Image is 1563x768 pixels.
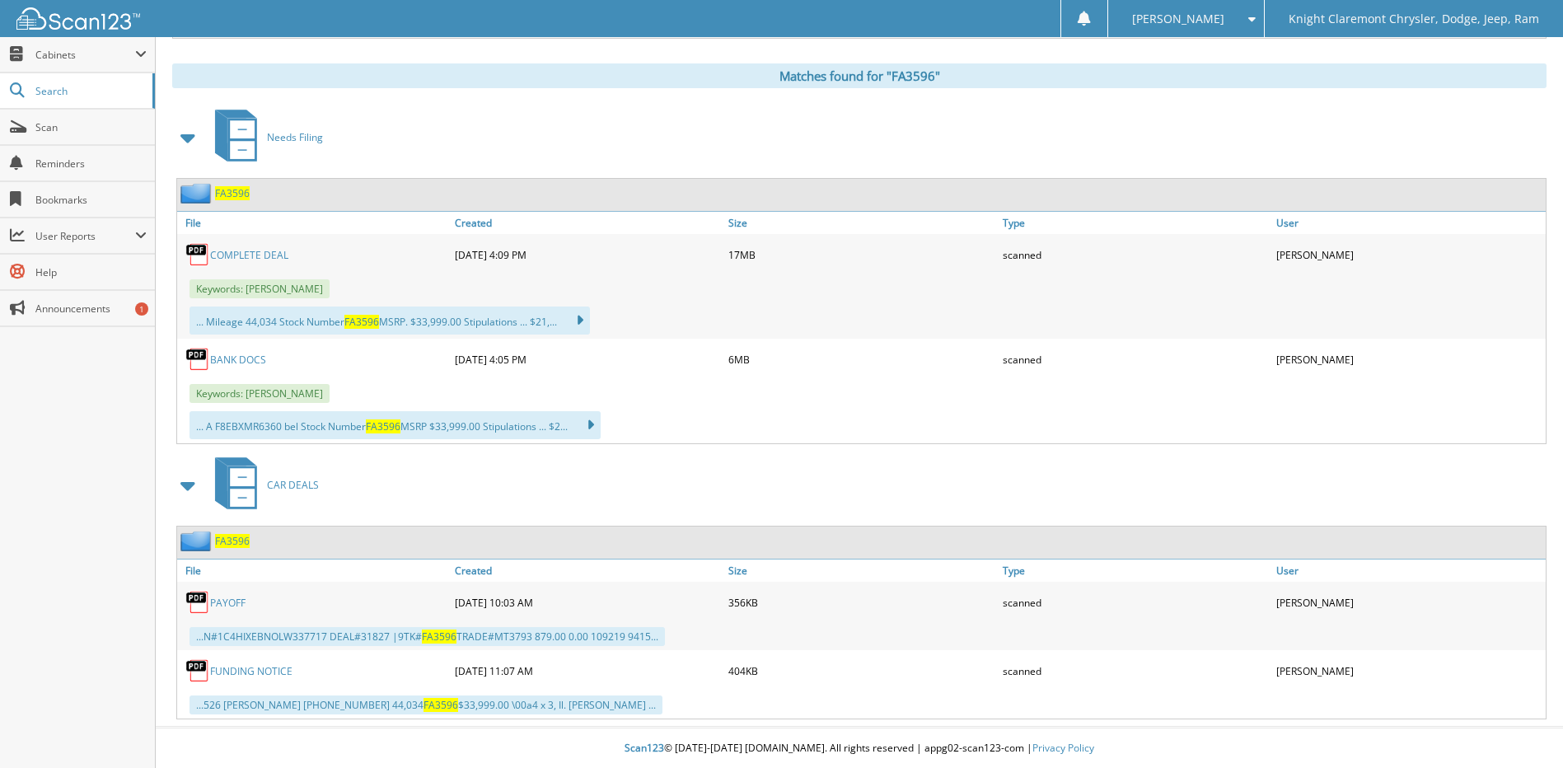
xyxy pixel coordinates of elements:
[215,186,250,200] a: FA3596
[451,212,724,234] a: Created
[999,586,1272,619] div: scanned
[451,654,724,687] div: [DATE] 11:07 AM
[35,265,147,279] span: Help
[1032,741,1094,755] a: Privacy Policy
[366,419,400,433] span: FA3596
[451,586,724,619] div: [DATE] 10:03 AM
[210,664,292,678] a: FUNDING NOTICE
[451,343,724,376] div: [DATE] 4:05 PM
[1132,14,1224,24] span: [PERSON_NAME]
[451,238,724,271] div: [DATE] 4:09 PM
[625,741,664,755] span: Scan123
[135,302,148,316] div: 1
[180,531,215,551] img: folder2.png
[35,84,144,98] span: Search
[35,193,147,207] span: Bookmarks
[210,596,246,610] a: PAYOFF
[215,534,250,548] a: FA3596
[177,212,451,234] a: File
[190,695,662,714] div: ...526 [PERSON_NAME] [PHONE_NUMBER] 44,034 $33,999.00 \00a4 x 3, Il. [PERSON_NAME] ...
[180,183,215,204] img: folder2.png
[205,105,323,170] a: Needs Filing
[724,238,998,271] div: 17MB
[1289,14,1539,24] span: Knight Claremont Chrysler, Dodge, Jeep, Ram
[205,452,319,517] a: CAR DEALS
[35,48,135,62] span: Cabinets
[344,315,379,329] span: FA3596
[1481,689,1563,768] iframe: Chat Widget
[190,279,330,298] span: Keywords: [PERSON_NAME]
[190,411,601,439] div: ... A F8EBXMR6360 bel Stock Number MSRP $33,999.00 Stipulations ... $2...
[177,560,451,582] a: File
[185,347,210,372] img: PDF.png
[999,560,1272,582] a: Type
[35,157,147,171] span: Reminders
[424,698,458,712] span: FA3596
[999,654,1272,687] div: scanned
[190,307,590,335] div: ... Mileage 44,034 Stock Number MSRP. $33,999.00 Stipulations ... $21,...
[724,560,998,582] a: Size
[185,590,210,615] img: PDF.png
[190,384,330,403] span: Keywords: [PERSON_NAME]
[1272,212,1546,234] a: User
[185,658,210,683] img: PDF.png
[999,343,1272,376] div: scanned
[1272,654,1546,687] div: [PERSON_NAME]
[35,302,147,316] span: Announcements
[724,654,998,687] div: 404KB
[172,63,1547,88] div: Matches found for "FA3596"
[16,7,140,30] img: scan123-logo-white.svg
[999,238,1272,271] div: scanned
[267,478,319,492] span: CAR DEALS
[724,586,998,619] div: 356KB
[35,229,135,243] span: User Reports
[35,120,147,134] span: Scan
[724,212,998,234] a: Size
[999,212,1272,234] a: Type
[1272,560,1546,582] a: User
[210,353,266,367] a: BANK DOCS
[422,630,456,644] span: FA3596
[185,242,210,267] img: PDF.png
[724,343,998,376] div: 6MB
[1272,343,1546,376] div: [PERSON_NAME]
[190,627,665,646] div: ...N#1C4HIXEBNOLW337717 DEAL#31827 |9TK# TRADE#MT3793 879.00 0.00 109219 9415...
[1272,238,1546,271] div: [PERSON_NAME]
[1272,586,1546,619] div: [PERSON_NAME]
[267,130,323,144] span: Needs Filing
[451,560,724,582] a: Created
[210,248,288,262] a: COMPLETE DEAL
